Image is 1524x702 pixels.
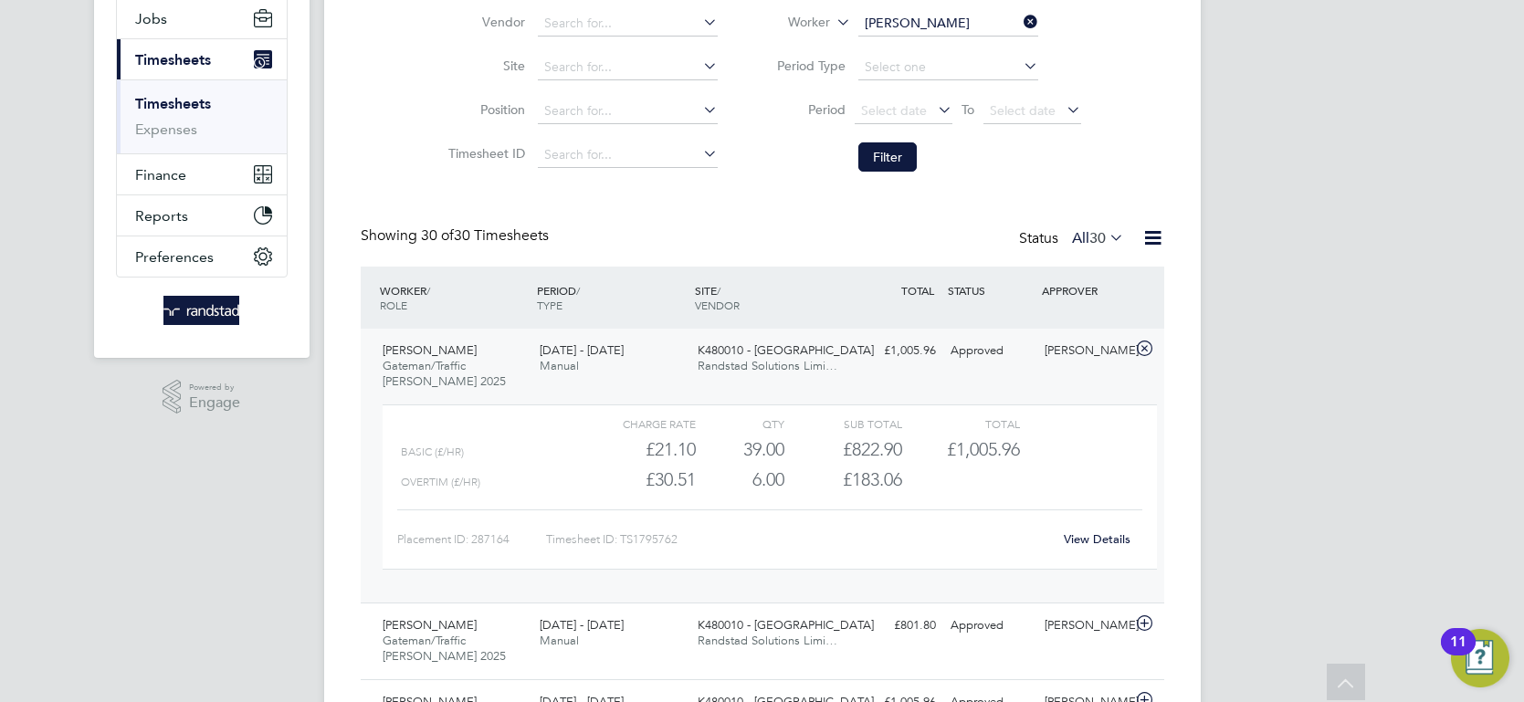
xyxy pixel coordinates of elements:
[135,51,211,68] span: Timesheets
[361,226,552,246] div: Showing
[698,633,837,648] span: Randstad Solutions Limi…
[117,236,287,277] button: Preferences
[861,102,927,119] span: Select date
[189,380,240,395] span: Powered by
[1037,611,1132,641] div: [PERSON_NAME]
[546,525,1053,554] div: Timesheet ID: TS1795762
[540,633,579,648] span: Manual
[421,226,549,245] span: 30 Timesheets
[858,142,917,172] button: Filter
[426,283,430,298] span: /
[1072,229,1124,247] label: All
[443,58,525,74] label: Site
[443,14,525,30] label: Vendor
[690,274,848,321] div: SITE
[784,435,902,465] div: £822.90
[163,380,240,414] a: Powered byEngage
[1089,229,1106,247] span: 30
[848,611,943,641] div: £801.80
[943,274,1038,307] div: STATUS
[117,154,287,194] button: Finance
[135,207,188,225] span: Reports
[576,283,580,298] span: /
[901,283,934,298] span: TOTAL
[947,438,1020,460] span: £1,005.96
[375,274,533,321] div: WORKER
[538,99,718,124] input: Search for...
[858,11,1038,37] input: Search for...
[532,274,690,321] div: PERIOD
[577,413,695,435] div: Charge rate
[135,166,186,183] span: Finance
[763,101,846,118] label: Period
[696,465,784,495] div: 6.00
[784,413,902,435] div: Sub Total
[577,465,695,495] div: £30.51
[1451,629,1509,687] button: Open Resource Center, 11 new notifications
[1064,531,1130,547] a: View Details
[538,142,718,168] input: Search for...
[537,298,562,312] span: TYPE
[748,14,830,32] label: Worker
[858,55,1038,80] input: Select one
[117,79,287,153] div: Timesheets
[1037,336,1132,366] div: [PERSON_NAME]
[1019,226,1128,252] div: Status
[902,413,1020,435] div: Total
[1037,274,1132,307] div: APPROVER
[784,465,902,495] div: £183.06
[383,617,477,633] span: [PERSON_NAME]
[540,358,579,373] span: Manual
[117,195,287,236] button: Reports
[696,413,784,435] div: QTY
[943,336,1038,366] div: Approved
[401,476,480,488] span: Overtim (£/HR)
[990,102,1056,119] span: Select date
[540,342,624,358] span: [DATE] - [DATE]
[135,120,197,138] a: Expenses
[695,298,740,312] span: VENDOR
[135,95,211,112] a: Timesheets
[135,248,214,266] span: Preferences
[117,39,287,79] button: Timesheets
[1450,642,1466,665] div: 11
[698,342,874,358] span: K480010 - [GEOGRAPHIC_DATA]
[577,435,695,465] div: £21.10
[116,296,288,325] a: Go to home page
[956,98,980,121] span: To
[421,226,454,245] span: 30 of
[380,298,407,312] span: ROLE
[538,55,718,80] input: Search for...
[189,395,240,411] span: Engage
[163,296,239,325] img: randstad-logo-retina.png
[763,58,846,74] label: Period Type
[397,525,546,554] div: Placement ID: 287164
[383,342,477,358] span: [PERSON_NAME]
[135,10,167,27] span: Jobs
[696,435,784,465] div: 39.00
[443,101,525,118] label: Position
[383,633,506,664] span: Gateman/Traffic [PERSON_NAME] 2025
[401,445,464,458] span: Basic (£/HR)
[848,336,943,366] div: £1,005.96
[443,145,525,162] label: Timesheet ID
[540,617,624,633] span: [DATE] - [DATE]
[538,11,718,37] input: Search for...
[943,611,1038,641] div: Approved
[698,358,837,373] span: Randstad Solutions Limi…
[383,358,506,389] span: Gateman/Traffic [PERSON_NAME] 2025
[717,283,720,298] span: /
[698,617,874,633] span: K480010 - [GEOGRAPHIC_DATA]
